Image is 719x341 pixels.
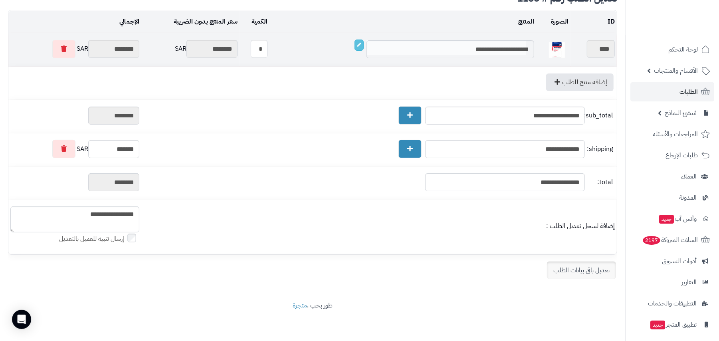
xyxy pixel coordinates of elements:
a: المدونة [630,188,714,207]
span: طلبات الإرجاع [666,150,698,161]
span: العملاء [681,171,697,182]
td: الإجمالي [8,11,141,33]
div: SAR [10,40,139,58]
a: السلات المتروكة2197 [630,230,714,250]
div: SAR [10,140,139,158]
a: أدوات التسويق [630,252,714,271]
span: مُنشئ النماذج [665,107,697,119]
span: الأقسام والمنتجات [654,65,698,76]
span: التقارير [681,277,697,288]
td: ID [571,11,617,33]
span: total: [587,178,613,187]
span: التطبيقات والخدمات [648,298,697,309]
span: لوحة التحكم [668,44,698,55]
td: سعر المنتج بدون الضريبة [141,11,239,33]
span: جديد [650,321,665,329]
div: إضافة لسجل تعديل الطلب : [143,222,615,231]
span: تطبيق المتجر [650,319,697,330]
span: 2197 [643,236,660,245]
a: تعديل باقي بيانات الطلب [547,262,616,279]
input: إرسال تنبيه للعميل بالتعديل [128,234,137,242]
a: التقارير [630,273,714,292]
a: التطبيقات والخدمات [630,294,714,313]
div: Open Intercom Messenger [12,310,31,329]
a: لوحة التحكم [630,40,714,59]
span: sub_total: [587,111,613,120]
a: المراجعات والأسئلة [630,125,714,144]
span: وآتس آب [658,213,697,224]
span: المراجعات والأسئلة [653,129,698,140]
td: الصورة [536,11,571,33]
a: العملاء [630,167,714,186]
span: أدوات التسويق [662,256,697,267]
td: المنتج [269,11,536,33]
span: السلات المتروكة [642,234,698,246]
label: إرسال تنبيه للعميل بالتعديل [59,234,139,244]
a: وآتس آبجديد [630,209,714,228]
span: جديد [659,215,674,224]
td: الكمية [240,11,269,33]
img: 545906953339288e8e4af8c361b7475c624b-40x40.jpg [549,42,565,58]
a: الطلبات [630,82,714,101]
span: shipping: [587,145,613,154]
a: إضافة منتج للطلب [546,73,614,91]
div: SAR [143,40,237,58]
a: تطبيق المتجرجديد [630,315,714,334]
a: متجرة [293,301,307,310]
span: المدونة [679,192,697,203]
a: طلبات الإرجاع [630,146,714,165]
span: الطلبات [679,86,698,97]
